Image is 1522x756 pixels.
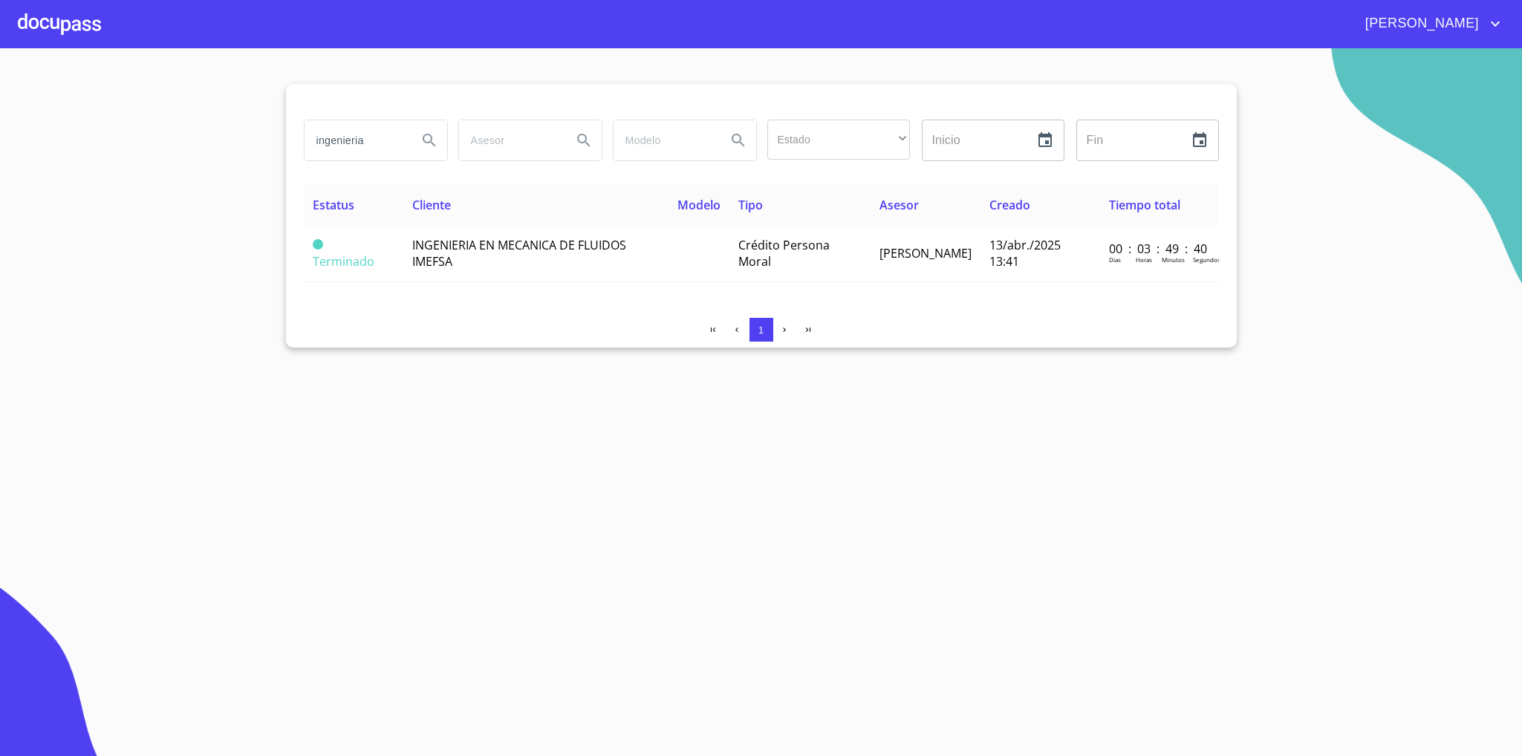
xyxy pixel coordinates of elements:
button: Search [566,123,602,158]
button: 1 [749,318,773,342]
span: Modelo [677,197,721,213]
input: search [614,120,715,160]
p: Minutos [1162,255,1185,264]
input: search [305,120,406,160]
span: [PERSON_NAME] [879,245,972,261]
button: account of current user [1354,12,1504,36]
button: Search [721,123,756,158]
span: Terminado [313,253,374,270]
span: Tiempo total [1109,197,1180,213]
span: [PERSON_NAME] [1354,12,1486,36]
p: Dias [1109,255,1121,264]
span: Creado [989,197,1030,213]
input: search [459,120,560,160]
p: Segundos [1193,255,1220,264]
span: Tipo [738,197,763,213]
span: Crédito Persona Moral [738,237,830,270]
div: ​ [767,120,910,160]
p: 00 : 03 : 49 : 40 [1109,241,1209,257]
span: INGENIERIA EN MECANICA DE FLUIDOS IMEFSA [412,237,626,270]
span: Estatus [313,197,354,213]
span: 13/abr./2025 13:41 [989,237,1061,270]
span: Terminado [313,239,323,250]
span: Cliente [412,197,451,213]
p: Horas [1136,255,1152,264]
span: Asesor [879,197,919,213]
button: Search [412,123,447,158]
span: 1 [758,325,764,336]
